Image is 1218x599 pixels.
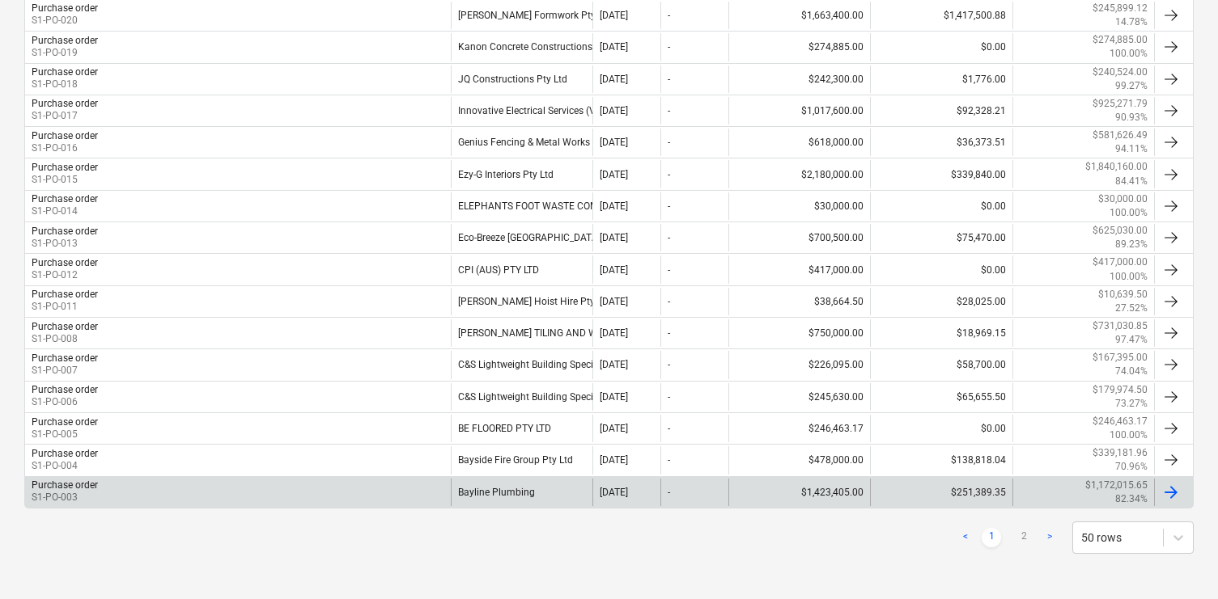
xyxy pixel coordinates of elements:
div: ELEPHANTS FOOT WASTE COMPACTORS PTY LTD [451,192,592,220]
div: $138,818.04 [870,446,1012,474]
p: S1-PO-015 [32,173,98,187]
div: - [668,41,670,53]
div: Purchase order [32,35,98,46]
p: $240,524.00 [1093,65,1148,79]
div: $0.00 [870,415,1012,442]
div: [PERSON_NAME] TILING AND WATERPROOFING [451,319,592,347]
div: CPI (AUS) PTY LTD [451,255,592,283]
p: $625,030.00 [1093,224,1148,238]
p: $179,974.50 [1093,383,1148,397]
div: Purchase order [32,384,98,395]
div: [DATE] [600,200,628,212]
p: 74.04% [1115,365,1148,378]
div: $1,417,500.88 [870,2,1012,29]
a: Next page [1040,528,1059,547]
p: S1-PO-004 [32,459,98,473]
div: Purchase order [32,479,98,491]
div: $274,885.00 [728,33,870,61]
div: $1,776.00 [870,65,1012,93]
div: Purchase order [32,226,98,237]
div: [DATE] [600,359,628,370]
div: [DATE] [600,423,628,434]
div: - [668,264,670,276]
div: - [668,296,670,307]
div: $2,180,000.00 [728,160,870,188]
div: [DATE] [600,454,628,466]
div: [DATE] [600,74,628,85]
div: $1,663,400.00 [728,2,870,29]
div: - [668,10,670,21]
p: S1-PO-014 [32,205,98,218]
div: $339,840.00 [870,160,1012,188]
p: 73.27% [1115,397,1148,411]
div: $0.00 [870,33,1012,61]
div: $478,000.00 [728,446,870,474]
div: $38,664.50 [728,288,870,315]
a: Page 1 is your current page [982,528,1001,547]
div: Purchase order [32,98,98,109]
div: - [668,391,670,403]
p: S1-PO-018 [32,78,98,91]
div: - [668,359,670,370]
div: Purchase order [32,66,98,78]
div: - [668,74,670,85]
div: C&S Lightweight Building Specialists PTY LTD [451,351,592,378]
div: $1,423,405.00 [728,479,870,506]
div: - [668,454,670,466]
div: $242,300.00 [728,65,870,93]
div: [DATE] [600,10,628,21]
div: - [668,169,670,180]
div: Genius Fencing & Metal Works Pty Ltd [451,129,592,156]
p: S1-PO-020 [32,14,98,27]
div: Innovative Electrical Services (Vic) Pty Ltd [451,97,592,124]
p: $246,463.17 [1093,415,1148,428]
a: Previous page [956,528,975,547]
div: $1,017,600.00 [728,97,870,124]
div: $0.00 [870,255,1012,283]
p: 84.41% [1115,175,1148,188]
p: $581,626.49 [1093,129,1148,142]
div: [DATE] [600,327,628,339]
div: [DATE] [600,41,628,53]
div: [PERSON_NAME] Hoist Hire Pty Ltd [451,288,592,315]
div: BE FLOORED PTY LTD [451,415,592,442]
div: [DATE] [600,137,628,148]
div: C&S Lightweight Building Specialists PTY LTD [451,383,592,411]
div: Purchase order [32,257,98,268]
iframe: Chat Widget [1137,521,1218,599]
div: $618,000.00 [728,129,870,156]
div: [DATE] [600,296,628,307]
div: $226,095.00 [728,351,870,378]
p: $417,000.00 [1093,255,1148,269]
div: Bayside Fire Group Pty Ltd [451,446,592,474]
div: Purchase order [32,448,98,459]
div: - [668,200,670,212]
div: [DATE] [600,169,628,180]
div: Purchase order [32,321,98,332]
p: $167,395.00 [1093,351,1148,365]
p: $10,639.50 [1098,288,1148,302]
p: S1-PO-005 [32,428,98,441]
p: 14.78% [1115,15,1148,29]
div: - [668,327,670,339]
p: S1-PO-006 [32,395,98,409]
p: S1-PO-011 [32,300,98,314]
p: 100.00% [1110,206,1148,220]
p: 90.93% [1115,111,1148,124]
div: Purchase order [32,193,98,205]
p: 89.23% [1115,238,1148,251]
div: [PERSON_NAME] Formwork Pty Ltd [451,2,592,29]
p: $339,181.96 [1093,446,1148,460]
p: S1-PO-007 [32,364,98,378]
div: $92,328.21 [870,97,1012,124]
div: - [668,232,670,243]
div: $251,389.35 [870,479,1012,506]
p: 94.11% [1115,142,1148,156]
div: $28,025.00 [870,288,1012,315]
div: Purchase order [32,162,98,173]
p: 27.52% [1115,302,1148,315]
div: Bayline Plumbing [451,479,592,506]
div: $700,500.00 [728,224,870,251]
div: Purchase order [32,289,98,300]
